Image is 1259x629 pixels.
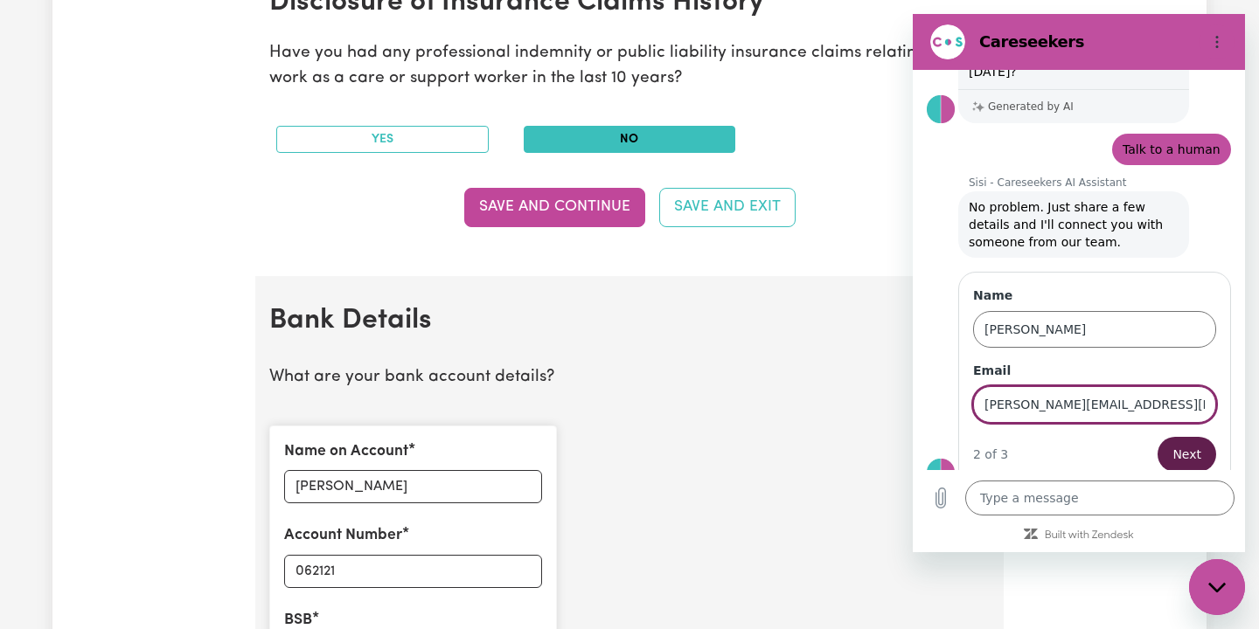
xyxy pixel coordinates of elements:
button: Yes [276,126,489,153]
label: Account Number [284,524,402,547]
p: What are your bank account details? [269,365,990,391]
p: Have you had any professional indemnity or public liability insurance claims relating to your wor... [269,41,990,92]
input: Holly Peers [284,470,542,503]
iframe: Button to launch messaging window, conversation in progress [1189,559,1245,615]
label: Name on Account [284,440,408,463]
button: Save and Continue [464,188,645,226]
input: e.g. 000123456 [284,555,542,588]
button: No [524,126,736,153]
iframe: Messaging window [913,14,1245,552]
h2: Bank Details [269,304,870,337]
button: Save and Exit [659,188,796,226]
